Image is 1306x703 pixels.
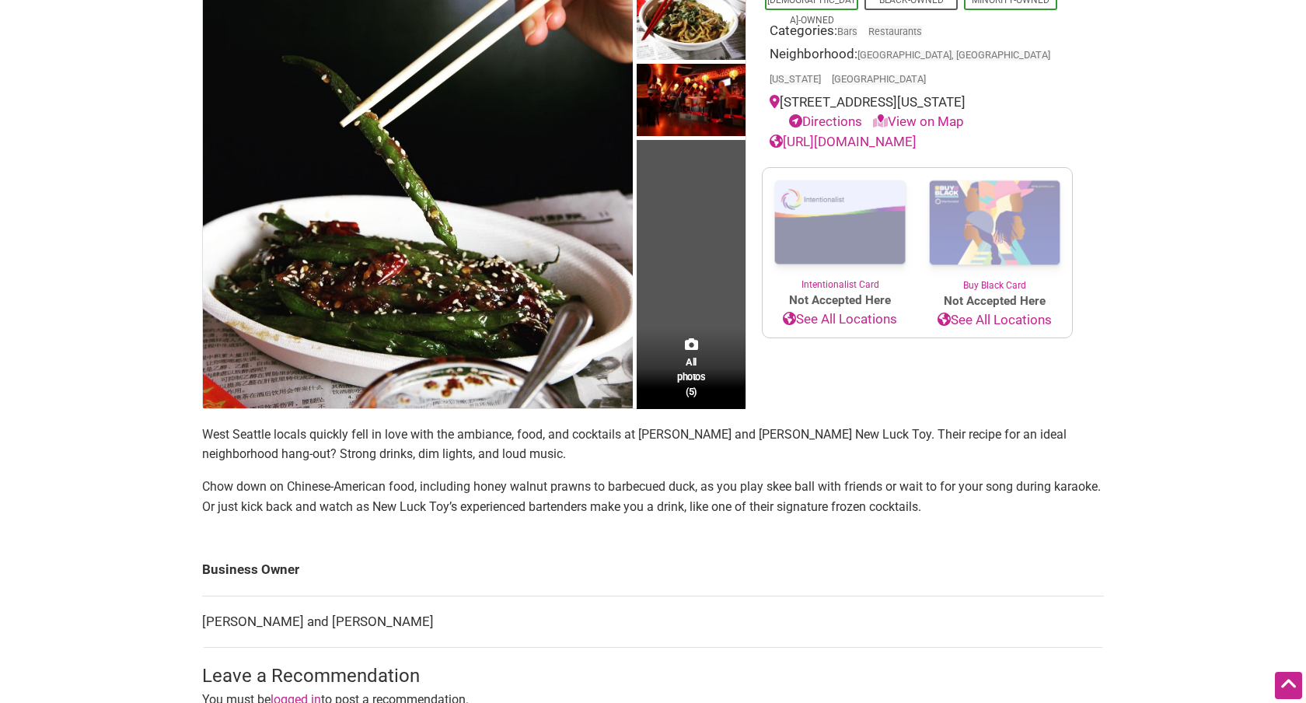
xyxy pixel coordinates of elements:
span: Not Accepted Here [917,292,1072,310]
span: All photos (5) [677,355,705,399]
a: See All Locations [917,310,1072,331]
a: Buy Black Card [917,168,1072,292]
span: Not Accepted Here [763,292,917,310]
div: Neighborhood: [770,44,1065,93]
span: [US_STATE] [770,75,821,85]
td: [PERSON_NAME] and [PERSON_NAME] [202,596,1104,648]
h3: Leave a Recommendation [202,663,1104,690]
a: See All Locations [763,310,917,330]
div: [STREET_ADDRESS][US_STATE] [770,93,1065,132]
a: Intentionalist Card [763,168,917,292]
div: Scroll Back to Top [1275,672,1302,699]
a: View on Map [873,114,964,129]
span: [GEOGRAPHIC_DATA] [832,75,926,85]
div: Categories: [770,21,1065,45]
a: Directions [789,114,862,129]
td: Business Owner [202,544,1104,596]
a: Bars [837,26,857,37]
p: West Seattle locals quickly fell in love with the ambiance, food, and cocktails at [PERSON_NAME] ... [202,425,1104,464]
img: Buy Black Card [917,168,1072,278]
span: [GEOGRAPHIC_DATA], [GEOGRAPHIC_DATA] [857,51,1050,61]
p: Chow down on Chinese-American food, including honey walnut prawns to barbecued duck, as you play ... [202,477,1104,516]
a: Restaurants [868,26,922,37]
img: Intentionalist Card [763,168,917,278]
a: [URL][DOMAIN_NAME] [770,134,917,149]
